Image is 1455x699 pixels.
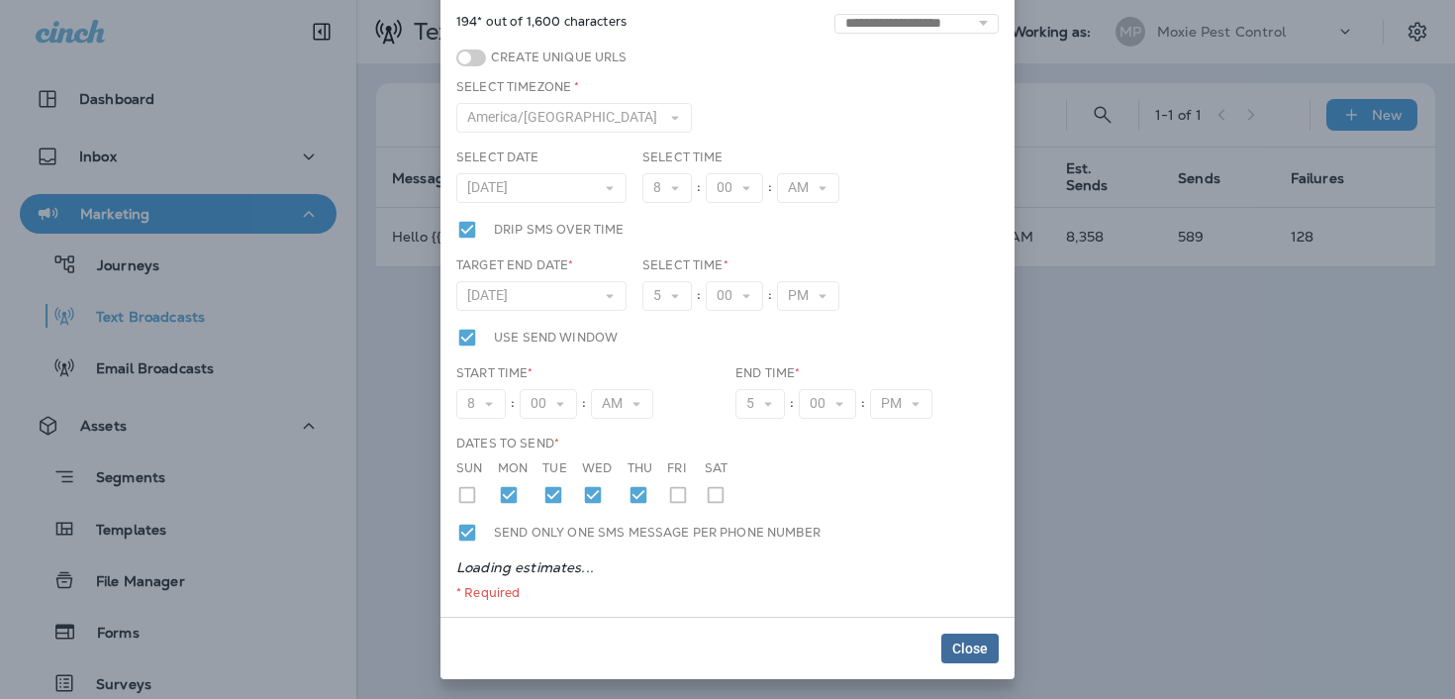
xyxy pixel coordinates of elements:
[577,389,591,419] div: :
[467,179,516,196] span: [DATE]
[870,389,932,419] button: PM
[456,436,559,451] label: Dates to Send
[642,257,728,273] label: Select Time
[788,179,817,196] span: AM
[506,389,520,419] div: :
[735,389,785,419] button: 5
[788,287,817,304] span: PM
[667,460,686,476] label: Fri
[494,327,618,349] label: Use send window
[486,50,628,65] label: Create Unique URLs
[456,558,594,576] em: Loading estimates...
[467,109,665,126] span: America/[GEOGRAPHIC_DATA]
[653,179,669,196] span: 8
[810,395,833,412] span: 00
[456,365,533,381] label: Start Time
[642,150,724,165] label: Select Time
[705,460,727,476] label: Sat
[763,173,777,203] div: :
[799,389,856,419] button: 00
[591,389,653,419] button: AM
[456,460,482,476] label: Sun
[642,173,692,203] button: 8
[777,281,839,311] button: PM
[467,395,483,412] span: 8
[777,173,839,203] button: AM
[706,173,763,203] button: 00
[498,460,528,476] label: Mon
[456,103,692,133] button: America/[GEOGRAPHIC_DATA]
[692,173,706,203] div: :
[456,585,999,601] div: * Required
[952,642,988,655] span: Close
[717,287,740,304] span: 00
[717,179,740,196] span: 00
[628,460,652,476] label: Thu
[456,79,579,95] label: Select Timezone
[456,173,627,203] button: [DATE]
[531,395,554,412] span: 00
[582,460,612,476] label: Wed
[456,257,573,273] label: Target End Date
[494,522,821,544] label: Send only one SMS message per phone number
[456,150,539,165] label: Select Date
[542,460,566,476] label: Tue
[494,219,625,241] label: Drip SMS over time
[653,287,669,304] span: 5
[467,287,516,304] span: [DATE]
[735,365,800,381] label: End Time
[785,389,799,419] div: :
[692,281,706,311] div: :
[856,389,870,419] div: :
[456,14,627,34] span: 194 * out of 1,600 characters
[520,389,577,419] button: 00
[642,281,692,311] button: 5
[941,634,999,663] button: Close
[706,281,763,311] button: 00
[602,395,630,412] span: AM
[746,395,762,412] span: 5
[763,281,777,311] div: :
[456,389,506,419] button: 8
[881,395,910,412] span: PM
[456,281,627,311] button: [DATE]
